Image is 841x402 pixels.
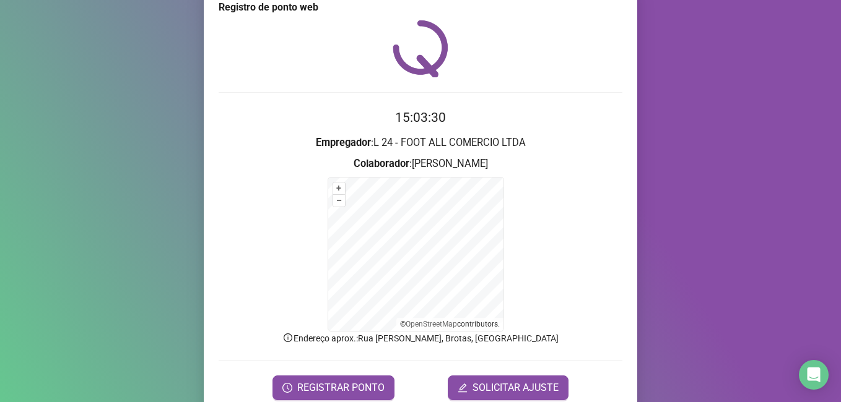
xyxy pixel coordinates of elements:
[395,110,446,125] time: 15:03:30
[219,156,622,172] h3: : [PERSON_NAME]
[333,195,345,207] button: –
[354,158,409,169] strong: Colaborador
[282,383,292,393] span: clock-circle
[458,383,468,393] span: edit
[297,380,385,395] span: REGISTRAR PONTO
[799,360,829,390] div: Open Intercom Messenger
[316,137,371,148] strong: Empregador
[393,20,448,77] img: QRPoint
[400,320,500,328] li: © contributors.
[473,380,559,395] span: SOLICITAR AJUSTE
[282,332,294,343] span: info-circle
[219,135,622,151] h3: : L 24 - FOOT ALL COMERCIO LTDA
[406,320,457,328] a: OpenStreetMap
[272,375,394,400] button: REGISTRAR PONTO
[219,331,622,345] p: Endereço aprox. : Rua [PERSON_NAME], Brotas, [GEOGRAPHIC_DATA]
[333,182,345,194] button: +
[448,375,569,400] button: editSOLICITAR AJUSTE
